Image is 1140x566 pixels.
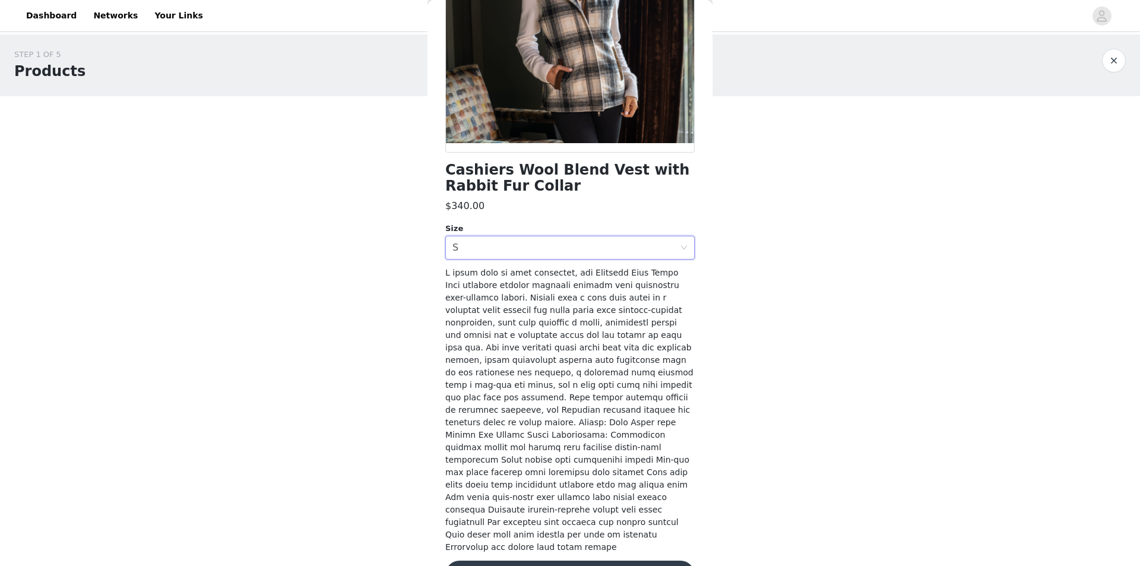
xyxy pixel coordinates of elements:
[445,268,693,552] span: L ipsum dolo si amet consectet, adi Elitsedd Eius Tempo Inci utlabore etdolor magnaali enimadm ve...
[1096,7,1107,26] div: avatar
[445,223,695,235] div: Size
[452,236,458,259] div: S
[14,61,85,82] h1: Products
[147,2,210,29] a: Your Links
[86,2,145,29] a: Networks
[445,162,695,194] h1: Cashiers Wool Blend Vest with Rabbit Fur Collar
[14,49,85,61] div: STEP 1 OF 5
[19,2,84,29] a: Dashboard
[445,199,484,213] h3: $340.00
